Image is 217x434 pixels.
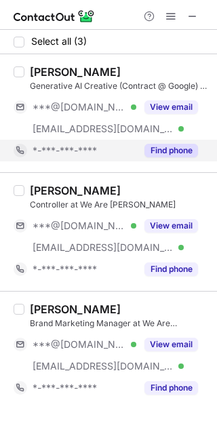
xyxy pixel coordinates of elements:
span: [EMAIL_ADDRESS][DOMAIN_NAME] [33,123,174,135]
button: Reveal Button [144,219,198,233]
span: Select all (3) [31,36,87,47]
span: ***@[DOMAIN_NAME] [33,220,126,232]
button: Reveal Button [144,144,198,157]
div: [PERSON_NAME] [30,302,121,316]
div: [PERSON_NAME] [30,65,121,79]
button: Reveal Button [144,262,198,276]
span: [EMAIL_ADDRESS][DOMAIN_NAME] [33,360,174,372]
button: Reveal Button [144,338,198,351]
span: ***@[DOMAIN_NAME] [33,338,126,351]
span: ***@[DOMAIN_NAME] [33,101,126,113]
button: Reveal Button [144,381,198,395]
button: Reveal Button [144,100,198,114]
div: Generative AI Creative (Contract @ Google) at We Are [PERSON_NAME] [30,80,209,92]
div: Brand Marketing Manager at We Are [PERSON_NAME] [30,317,209,330]
img: ContactOut v5.3.10 [14,8,95,24]
div: Controller at We Are [PERSON_NAME] [30,199,209,211]
span: [EMAIL_ADDRESS][DOMAIN_NAME] [33,241,174,254]
div: [PERSON_NAME] [30,184,121,197]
